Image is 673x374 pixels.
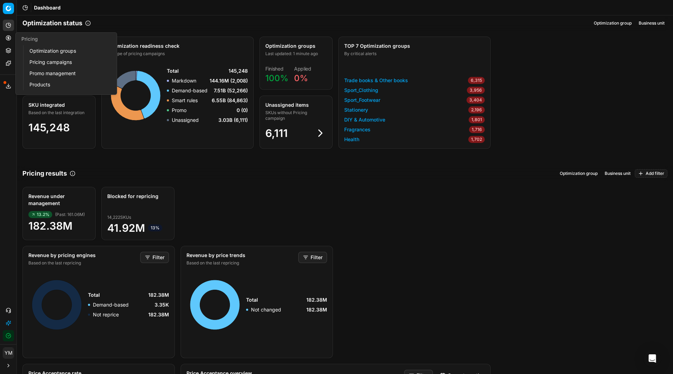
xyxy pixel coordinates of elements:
[172,77,196,84] p: Markdown
[237,107,248,114] span: 0 (0)
[294,66,311,71] dt: Applied
[21,36,38,42] span: Pricing
[344,77,408,84] a: Trade books & Other books
[148,291,169,298] span: 182.38M
[344,42,483,50] div: TOP 7 Optimization groups
[3,347,14,359] button: YM
[265,73,288,83] span: 100%
[344,106,368,113] a: Stationery
[28,121,70,134] span: 145,248
[344,97,380,104] a: Sport_Footwear
[636,19,667,27] button: Business unit
[186,252,297,259] div: Revenue by price trends
[107,215,131,220] span: 14,222 SKUs
[265,66,288,71] dt: Finished
[344,87,378,94] a: Sport_Clothing
[27,68,108,78] a: Promo management
[28,260,139,266] div: Based on the last repricing
[93,301,129,308] p: Demand-based
[212,97,248,104] span: 6.55B (84,863)
[344,116,385,123] a: DIY & Automotive
[22,18,82,28] h2: Optimization status
[148,224,162,231] span: 13%
[27,57,108,67] a: Pricing campaigns
[148,311,169,318] span: 182.38M
[265,127,288,139] span: 6,111
[306,306,327,313] span: 182.38M
[635,169,667,178] button: Add filter
[468,77,485,84] span: 6,315
[34,4,61,11] span: Dashboard
[251,306,281,313] p: Not changed
[28,252,139,259] div: Revenue by pricing engines
[88,291,100,298] span: Total
[55,212,85,217] span: ( Past : 161.06M )
[27,80,108,90] a: Products
[107,51,246,57] div: By type of pricing campaigns
[468,106,485,113] span: 2,196
[298,252,327,263] button: Filter
[344,51,483,57] div: By critical alerts
[186,260,297,266] div: Based on the last repricing
[107,222,169,234] span: 41.92M
[172,97,198,104] p: Smart rules
[467,97,485,104] span: 3,404
[469,126,485,133] span: 1,716
[344,126,371,133] a: Fragrances
[602,169,633,178] button: Business unit
[344,136,359,143] a: Health
[172,107,186,114] p: Promo
[294,73,308,83] span: 0%
[34,4,61,11] nav: breadcrumb
[229,67,248,74] span: 145,248
[28,211,52,218] span: 13.2%
[214,87,248,94] span: 7.51B (52,266)
[140,252,169,263] button: Filter
[265,101,325,109] div: Unassigned items
[246,296,258,303] span: Total
[28,110,88,116] div: Based on the last integration
[155,301,169,308] span: 3.35K
[306,296,327,303] span: 182.38M
[265,42,325,50] div: Optimization groups
[218,117,248,124] span: 3.03B (6,111)
[28,101,88,109] div: SKU integrated
[93,311,119,318] p: Not reprice
[172,87,208,94] p: Demand-based
[467,87,485,94] span: 3,956
[644,350,661,367] div: Open Intercom Messenger
[265,110,325,121] div: SKUs without Pricing campaign
[469,116,485,123] span: 1,801
[22,169,67,178] h2: Pricing results
[27,46,108,56] a: Optimization groups
[107,193,167,200] div: Blocked for repricing
[167,67,179,74] span: Total
[210,77,248,84] span: 144.16M (2,008)
[557,169,600,178] button: Optimization group
[28,193,88,207] div: Revenue under management
[591,19,634,27] button: Optimization group
[265,51,325,57] div: Last updated: 1 minute ago
[28,219,90,232] span: 182.38M
[107,42,246,50] div: Optimization readiness check
[172,117,199,124] p: Unassigned
[468,136,485,143] span: 1,702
